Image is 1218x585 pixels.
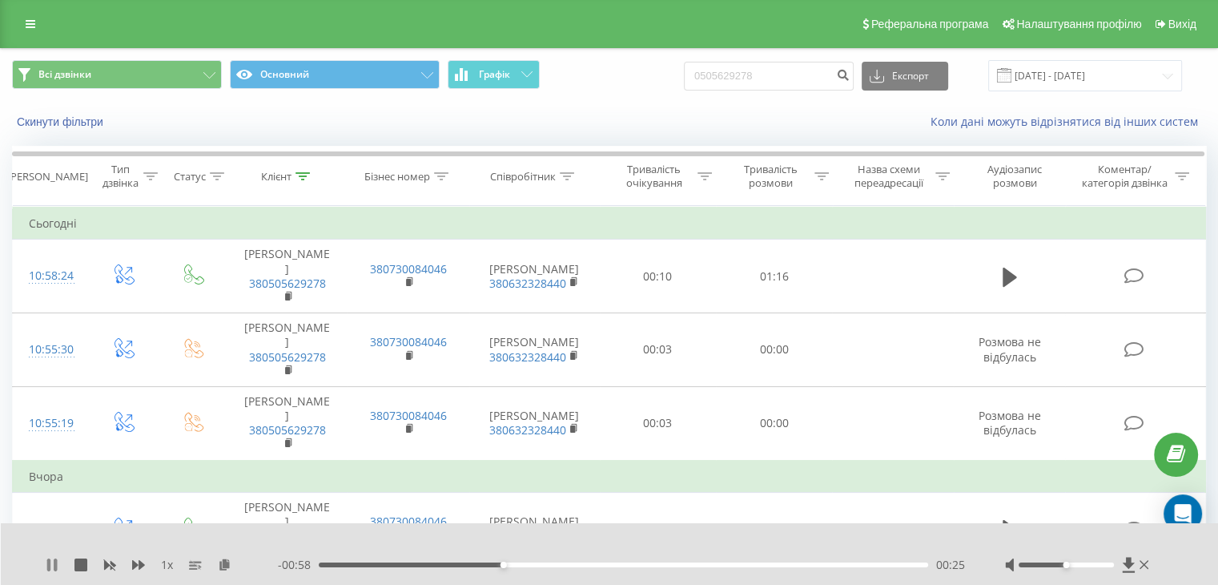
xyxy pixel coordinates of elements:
[174,170,206,184] div: Статус
[38,68,91,81] span: Всі дзвінки
[261,170,291,184] div: Клієнт
[29,334,71,365] div: 10:55:30
[249,422,326,438] a: 380505629278
[1168,18,1196,30] span: Вихід
[249,349,326,365] a: 380505629278
[600,492,716,566] td: 00:18
[364,170,430,184] div: Бізнес номер
[227,492,348,566] td: [PERSON_NAME]
[479,69,510,80] span: Графік
[489,349,566,365] a: 380632328440
[862,62,948,91] button: Експорт
[1164,494,1202,533] div: Open Intercom Messenger
[370,261,447,276] a: 380730084046
[469,240,600,313] td: [PERSON_NAME]
[29,408,71,439] div: 10:55:19
[13,461,1206,493] td: Вчора
[1063,562,1069,568] div: Accessibility label
[469,386,600,460] td: [PERSON_NAME]
[12,60,222,89] button: Всі дзвінки
[500,562,507,568] div: Accessibility label
[469,313,600,387] td: [PERSON_NAME]
[1077,163,1171,190] div: Коментар/категорія дзвінка
[161,557,173,573] span: 1 x
[968,163,1062,190] div: Аудіозапис розмови
[1016,18,1141,30] span: Налаштування профілю
[600,386,716,460] td: 00:03
[448,60,540,89] button: Графік
[13,208,1206,240] td: Сьогодні
[716,313,832,387] td: 00:00
[249,276,326,291] a: 380505629278
[684,62,854,91] input: Пошук за номером
[489,276,566,291] a: 380632328440
[227,313,348,387] td: [PERSON_NAME]
[716,492,832,566] td: 01:46
[29,260,71,292] div: 10:58:24
[101,163,139,190] div: Тип дзвінка
[847,163,931,190] div: Назва схеми переадресації
[600,313,716,387] td: 00:03
[12,115,111,129] button: Скинути фільтри
[7,170,88,184] div: [PERSON_NAME]
[979,408,1041,438] span: Розмова не відбулась
[370,514,447,529] a: 380730084046
[600,240,716,313] td: 00:10
[29,514,71,545] div: 13:18:56
[979,334,1041,364] span: Розмова не відбулась
[730,163,810,190] div: Тривалість розмови
[469,492,600,566] td: [PERSON_NAME]
[227,240,348,313] td: [PERSON_NAME]
[230,60,440,89] button: Основний
[278,557,319,573] span: - 00:58
[490,170,556,184] div: Співробітник
[370,334,447,349] a: 380730084046
[370,408,447,423] a: 380730084046
[931,114,1206,129] a: Коли дані можуть відрізнятися вiд інших систем
[716,240,832,313] td: 01:16
[614,163,694,190] div: Тривалість очікування
[871,18,989,30] span: Реферальна програма
[936,557,965,573] span: 00:25
[227,386,348,460] td: [PERSON_NAME]
[489,422,566,438] a: 380632328440
[716,386,832,460] td: 00:00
